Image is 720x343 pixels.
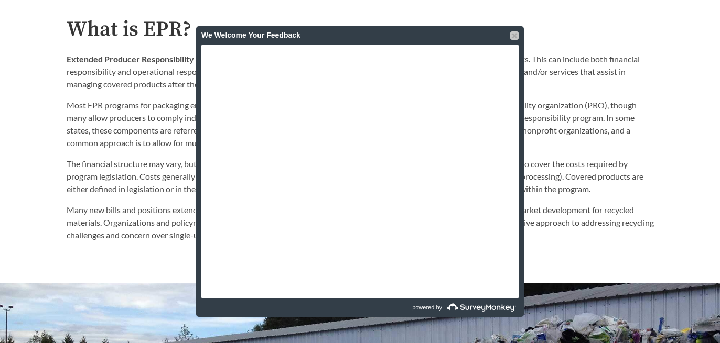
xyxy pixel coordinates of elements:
[67,204,654,241] p: Many new bills and positions extend cost coverage to include outreach and education, infrastructu...
[67,54,216,64] strong: Extended Producer Responsibility (EPR)
[201,26,519,45] div: We Welcome Your Feedback
[412,298,442,317] span: powered by
[67,158,654,195] p: The financial structure may vary, but in most EPR programs producers pay fees to the PRO. The PRO...
[361,298,519,317] a: powered by
[67,18,654,41] h2: What is EPR?
[67,53,654,91] p: is a policy approach that assigns producers responsibility for the end-of-life of products. This ...
[67,99,654,149] p: Most EPR programs for packaging encourage or require producers of packaging products to join a co...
